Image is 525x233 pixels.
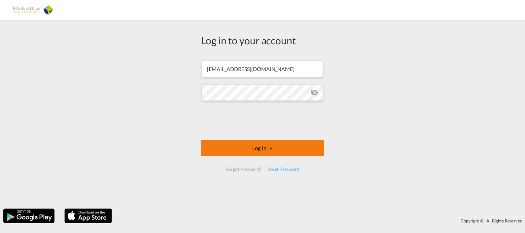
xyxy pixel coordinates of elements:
[64,208,113,224] img: apple.png
[202,60,323,77] input: Enter email/phone number
[223,163,264,175] div: Forgot Password?
[201,140,324,156] button: LOGIN
[3,208,55,224] img: google.png
[10,3,54,18] img: 24501a20ab7611ecb8bce1a71c18ae17.png
[212,107,313,133] iframe: reCAPTCHA
[310,89,318,97] md-icon: icon-eye-off
[115,215,525,226] div: Copyright © . All Rights Reserved
[265,163,302,175] div: Reset Password
[201,33,324,47] div: Log in to your account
